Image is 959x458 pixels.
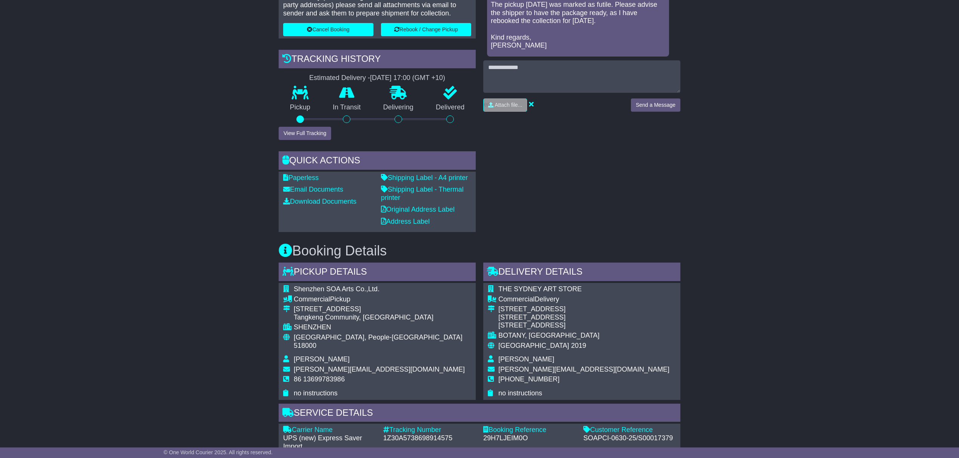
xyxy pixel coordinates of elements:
[163,449,273,455] span: © One World Courier 2025. All rights reserved.
[283,434,376,450] div: UPS (new) Express Saver Import
[498,285,582,293] span: THE SYDNEY ART STORE
[571,342,586,349] span: 2019
[498,389,542,397] span: no instructions
[294,334,463,341] span: [GEOGRAPHIC_DATA], People-[GEOGRAPHIC_DATA]
[283,174,319,181] a: Paperless
[631,98,680,112] button: Send a Message
[294,389,338,397] span: no instructions
[322,103,372,112] p: In Transit
[283,426,376,434] div: Carrier Name
[498,295,535,303] span: Commercial
[279,151,476,172] div: Quick Actions
[381,174,468,181] a: Shipping Label - A4 printer
[279,103,322,112] p: Pickup
[381,23,471,36] button: Rebook / Change Pickup
[498,375,560,383] span: [PHONE_NUMBER]
[294,355,350,363] span: [PERSON_NAME]
[498,366,669,373] span: [PERSON_NAME][EMAIL_ADDRESS][DOMAIN_NAME]
[498,342,569,349] span: [GEOGRAPHIC_DATA]
[383,426,476,434] div: Tracking Number
[294,375,345,383] span: 86 13699783986
[370,74,445,82] div: [DATE] 17:00 (GMT +10)
[498,332,669,340] div: BOTANY, [GEOGRAPHIC_DATA]
[294,342,316,349] span: 518000
[498,305,669,314] div: [STREET_ADDRESS]
[483,426,576,434] div: Booking Reference
[498,321,669,330] div: [STREET_ADDRESS]
[294,295,330,303] span: Commercial
[279,263,476,283] div: Pickup Details
[381,206,455,213] a: Original Address Label
[583,426,676,434] div: Customer Reference
[294,366,465,373] span: [PERSON_NAME][EMAIL_ADDRESS][DOMAIN_NAME]
[279,74,476,82] div: Estimated Delivery -
[283,23,373,36] button: Cancel Booking
[372,103,425,112] p: Delivering
[294,305,471,314] div: [STREET_ADDRESS]
[498,355,554,363] span: [PERSON_NAME]
[498,295,669,304] div: Delivery
[294,295,471,304] div: Pickup
[383,434,476,443] div: 1Z30A5738698914575
[483,434,576,443] div: 29H7LJEIM0O
[279,404,680,424] div: Service Details
[498,314,669,322] div: [STREET_ADDRESS]
[294,285,379,293] span: Shenzhen SOA Arts Co.,Ltd.
[283,198,356,205] a: Download Documents
[483,263,680,283] div: Delivery Details
[425,103,476,112] p: Delivered
[279,50,476,70] div: Tracking history
[283,186,343,193] a: Email Documents
[294,323,471,332] div: SHENZHEN
[279,243,680,258] h3: Booking Details
[583,434,676,443] div: SOAPCI-0630-25/S00017379
[381,218,430,225] a: Address Label
[279,127,331,140] button: View Full Tracking
[294,314,471,322] div: Tangkeng Community, [GEOGRAPHIC_DATA]
[381,186,464,201] a: Shipping Label - Thermal printer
